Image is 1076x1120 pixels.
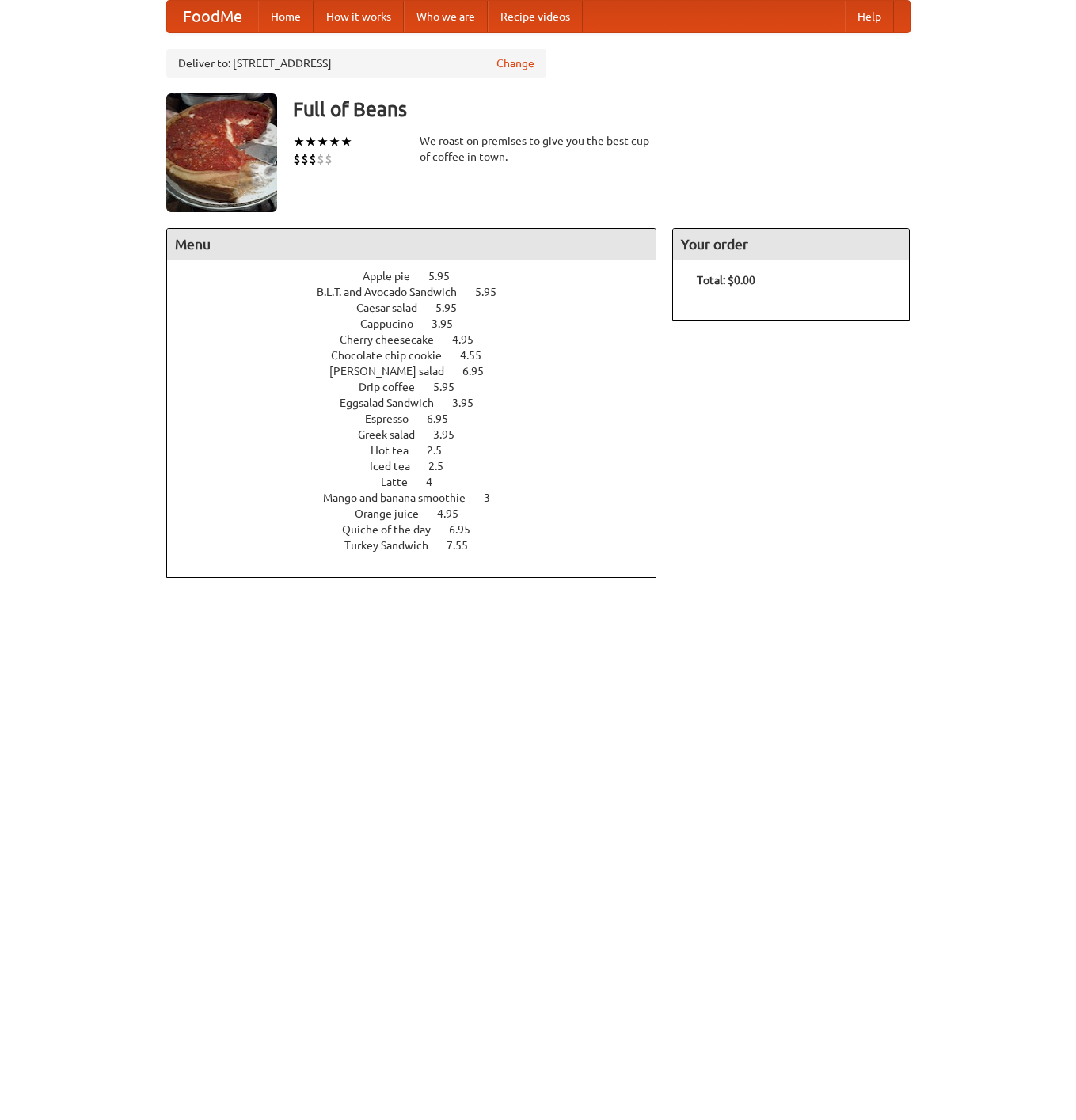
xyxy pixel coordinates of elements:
span: 4.95 [452,333,489,346]
span: 4.55 [460,349,497,362]
a: Turkey Sandwich 7.55 [344,539,497,552]
span: 5.95 [435,302,473,314]
span: B.L.T. and Avocado Sandwich [317,286,473,298]
li: ★ [329,133,340,150]
a: Eggsalad Sandwich 3.95 [340,397,503,409]
span: 5.95 [475,286,512,298]
span: Hot tea [371,444,424,457]
span: 2.5 [427,444,458,457]
li: ★ [317,133,329,150]
div: Deliver to: [STREET_ADDRESS] [166,49,546,78]
a: Change [496,55,534,71]
li: $ [293,150,301,168]
a: Cappucino 3.95 [360,317,482,330]
span: 4 [426,476,448,488]
span: 5.95 [433,381,470,393]
span: 6.95 [449,523,486,536]
a: Chocolate chip cookie 4.55 [331,349,511,362]
span: 3 [484,492,506,504]
span: Cherry cheesecake [340,333,450,346]
li: ★ [340,133,352,150]
span: 3.95 [433,428,470,441]
li: ★ [305,133,317,150]
a: Latte 4 [381,476,462,488]
h4: Menu [167,229,656,260]
a: Home [258,1,314,32]
span: Chocolate chip cookie [331,349,458,362]
span: Caesar salad [356,302,433,314]
span: 2.5 [428,460,459,473]
span: Greek salad [358,428,431,441]
span: Iced tea [370,460,426,473]
span: Drip coffee [359,381,431,393]
a: Greek salad 3.95 [358,428,484,441]
a: [PERSON_NAME] salad 6.95 [329,365,513,378]
a: Quiche of the day 6.95 [342,523,500,536]
a: Cherry cheesecake 4.95 [340,333,503,346]
a: Iced tea 2.5 [370,460,473,473]
span: Apple pie [363,270,426,283]
span: Cappucino [360,317,429,330]
a: Apple pie 5.95 [363,270,479,283]
span: Orange juice [355,507,435,520]
b: Total: $0.00 [697,274,755,287]
a: Help [845,1,894,32]
span: 5.95 [428,270,466,283]
span: Mango and banana smoothie [323,492,481,504]
img: angular.jpg [166,93,277,212]
a: Who we are [404,1,488,32]
span: 4.95 [437,507,474,520]
li: $ [317,150,325,168]
a: Drip coffee 5.95 [359,381,484,393]
span: [PERSON_NAME] salad [329,365,460,378]
a: Mango and banana smoothie 3 [323,492,519,504]
span: 7.55 [447,539,484,552]
li: $ [309,150,317,168]
span: 6.95 [462,365,500,378]
span: Eggsalad Sandwich [340,397,450,409]
h4: Your order [673,229,909,260]
span: 3.95 [452,397,489,409]
li: $ [301,150,309,168]
li: ★ [293,133,305,150]
a: Hot tea 2.5 [371,444,471,457]
span: Latte [381,476,424,488]
a: B.L.T. and Avocado Sandwich 5.95 [317,286,526,298]
h3: Full of Beans [293,93,911,125]
a: How it works [314,1,404,32]
span: 3.95 [432,317,469,330]
a: Espresso 6.95 [365,412,477,425]
span: Espresso [365,412,424,425]
span: 6.95 [427,412,464,425]
span: Quiche of the day [342,523,447,536]
a: Caesar salad 5.95 [356,302,486,314]
div: We roast on premises to give you the best cup of coffee in town. [420,133,657,165]
li: $ [325,150,333,168]
a: Recipe videos [488,1,583,32]
a: FoodMe [167,1,258,32]
span: Turkey Sandwich [344,539,444,552]
a: Orange juice 4.95 [355,507,488,520]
